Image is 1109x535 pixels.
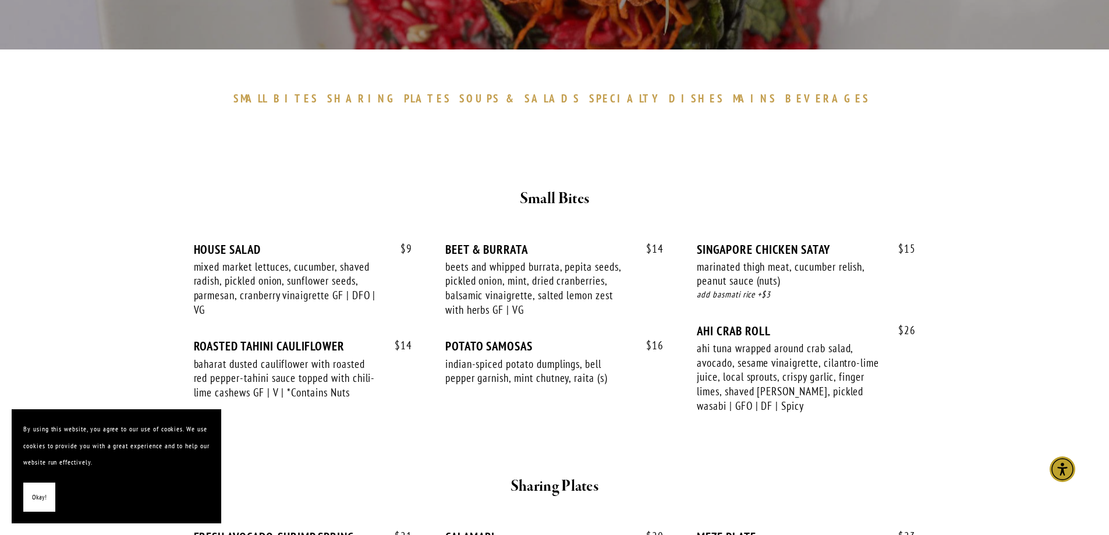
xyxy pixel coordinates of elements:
[887,324,916,337] span: 26
[32,489,47,506] span: Okay!
[697,242,915,257] div: SINGAPORE CHICKEN SATAY
[635,339,664,352] span: 16
[233,91,268,105] span: SMALL
[327,91,456,105] a: SHARINGPLATES
[23,421,210,471] p: By using this website, you agree to our use of cookies. We use cookies to provide you with a grea...
[445,339,664,353] div: POTATO SAMOSAS
[404,91,451,105] span: PLATES
[520,189,589,209] strong: Small Bites
[785,91,876,105] a: BEVERAGES
[733,91,777,105] span: MAINS
[1050,456,1075,482] div: Accessibility Menu
[194,339,412,353] div: ROASTED TAHINI CAULIFLOWER
[646,242,652,256] span: $
[697,288,915,302] div: add basmati rice +$3
[887,242,916,256] span: 15
[898,242,904,256] span: $
[697,324,915,338] div: AHI CRAB ROLL
[697,341,882,413] div: ahi tuna wrapped around crab salad, avocado, sesame vinaigrette, cilantro-lime juice, local sprou...
[445,260,630,317] div: beets and whipped burrata, pepita seeds, pickled onion, mint, dried cranberries, balsamic vinaigr...
[194,260,379,317] div: mixed market lettuces, cucumber, shaved radish, pickled onion, sunflower seeds, parmesan, cranber...
[194,357,379,400] div: baharat dusted cauliflower with roasted red pepper-tahini sauce topped with chili-lime cashews GF...
[389,242,412,256] span: 9
[395,338,401,352] span: $
[525,91,580,105] span: SALADS
[445,242,664,257] div: BEET & BURRATA
[327,91,398,105] span: SHARING
[445,357,630,385] div: indian-spiced potato dumplings, bell pepper garnish, mint chutney, raita (s)
[646,338,652,352] span: $
[459,91,500,105] span: SOUPS
[23,483,55,512] button: Okay!
[233,91,325,105] a: SMALLBITES
[589,91,730,105] a: SPECIALTYDISHES
[274,91,318,105] span: BITES
[669,91,724,105] span: DISHES
[401,242,406,256] span: $
[697,260,882,288] div: marinated thigh meat, cucumber relish, peanut sauce (nuts)
[511,476,598,497] strong: Sharing Plates
[589,91,664,105] span: SPECIALTY
[194,242,412,257] div: HOUSE SALAD
[635,242,664,256] span: 14
[785,91,870,105] span: BEVERAGES
[506,91,519,105] span: &
[459,91,586,105] a: SOUPS&SALADS
[383,339,412,352] span: 14
[12,409,221,523] section: Cookie banner
[733,91,782,105] a: MAINS
[898,323,904,337] span: $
